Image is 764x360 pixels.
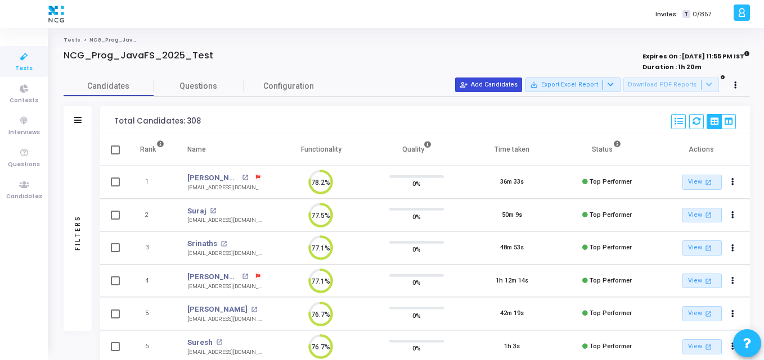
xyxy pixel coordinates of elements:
[455,78,522,92] button: Add Candidates
[210,208,216,214] mat-icon: open_in_new
[682,339,722,354] a: View
[64,50,213,61] h4: NCG_Prog_JavaFS_2025_Test
[590,277,632,284] span: Top Performer
[46,3,67,25] img: logo
[187,143,206,156] div: Name
[500,177,524,187] div: 36m 33s
[725,175,741,190] button: Actions
[8,160,40,170] span: Questions
[500,243,524,253] div: 48m 53s
[725,240,741,256] button: Actions
[655,134,750,166] th: Actions
[64,37,750,44] nav: breadcrumb
[242,175,248,181] mat-icon: open_in_new
[221,241,227,247] mat-icon: open_in_new
[187,337,213,348] a: Suresh
[64,80,154,92] span: Candidates
[693,10,712,19] span: 0/857
[590,244,632,251] span: Top Performer
[642,49,750,61] strong: Expires On : [DATE] 11:55 PM IST
[8,128,40,138] span: Interviews
[682,175,722,190] a: View
[682,306,722,321] a: View
[187,249,262,258] div: [EMAIL_ADDRESS][DOMAIN_NAME]
[251,307,257,313] mat-icon: open_in_new
[187,184,262,192] div: [EMAIL_ADDRESS][DOMAIN_NAME]
[64,37,80,43] a: Tests
[154,80,244,92] span: Questions
[412,211,421,222] span: 0%
[725,207,741,223] button: Actions
[525,78,621,92] button: Export Excel Report
[496,276,528,286] div: 1h 12m 14s
[495,143,529,156] div: Time taken
[187,315,262,323] div: [EMAIL_ADDRESS][DOMAIN_NAME]
[590,343,632,350] span: Top Performer
[682,10,690,19] span: T
[704,276,713,286] mat-icon: open_in_new
[369,134,464,166] th: Quality
[187,206,206,217] a: Suraj
[530,81,538,89] mat-icon: save_alt
[704,243,713,253] mat-icon: open_in_new
[216,339,222,345] mat-icon: open_in_new
[128,265,176,298] td: 4
[187,304,248,315] a: [PERSON_NAME]
[725,339,741,355] button: Actions
[704,210,713,220] mat-icon: open_in_new
[590,178,632,185] span: Top Performer
[707,114,736,129] div: View Options
[704,177,713,187] mat-icon: open_in_new
[412,343,421,354] span: 0%
[89,37,178,43] span: NCG_Prog_JavaFS_2025_Test
[682,240,722,256] a: View
[187,238,217,249] a: Srinaths
[502,211,522,220] div: 50m 9s
[725,273,741,289] button: Actions
[412,244,421,255] span: 0%
[187,282,262,291] div: [EMAIL_ADDRESS][DOMAIN_NAME]
[242,274,248,280] mat-icon: open_in_new
[500,309,524,318] div: 42m 19s
[10,96,38,106] span: Contests
[412,277,421,288] span: 0%
[187,348,262,357] div: [EMAIL_ADDRESS][DOMAIN_NAME]
[704,342,713,352] mat-icon: open_in_new
[559,134,654,166] th: Status
[187,271,239,282] a: [PERSON_NAME]
[590,309,632,317] span: Top Performer
[114,117,201,126] div: Total Candidates: 308
[128,297,176,330] td: 5
[263,80,314,92] span: Configuration
[590,211,632,218] span: Top Performer
[128,134,176,166] th: Rank
[623,78,719,92] button: Download PDF Reports
[504,342,520,352] div: 1h 3s
[655,10,678,19] label: Invites:
[273,134,368,166] th: Functionality
[704,309,713,318] mat-icon: open_in_new
[15,64,33,74] span: Tests
[187,172,239,184] a: [PERSON_NAME]
[412,309,421,321] span: 0%
[6,192,42,202] span: Candidates
[682,274,722,289] a: View
[460,81,468,89] mat-icon: person_add_alt
[73,171,83,294] div: Filters
[725,306,741,322] button: Actions
[682,208,722,223] a: View
[187,216,262,225] div: [EMAIL_ADDRESS][DOMAIN_NAME]
[412,178,421,189] span: 0%
[128,166,176,199] td: 1
[128,199,176,232] td: 2
[128,231,176,265] td: 3
[642,62,702,71] strong: Duration : 1h 20m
